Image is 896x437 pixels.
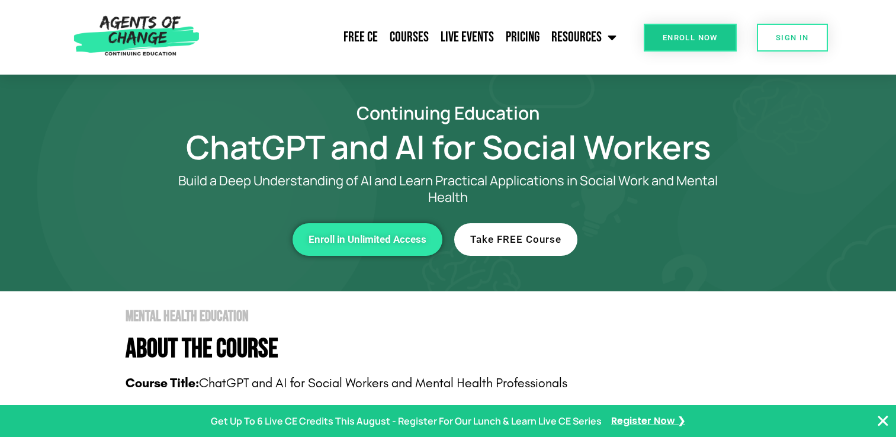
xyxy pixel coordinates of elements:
span: Enroll in Unlimited Access [309,234,426,245]
a: Live Events [435,23,500,52]
p: Get Up To 6 Live CE Credits This August - Register For Our Lunch & Learn Live CE Series [211,413,602,430]
nav: Menu [205,23,623,52]
button: Close Banner [876,414,890,428]
h2: Mental Health Education [126,309,786,324]
h2: Continuing Education [111,104,786,121]
a: Enroll Now [644,24,737,52]
b: Course Title: [126,375,199,391]
h1: ChatGPT and AI for Social Workers [111,133,786,160]
span: SIGN IN [776,34,809,41]
a: SIGN IN [757,24,828,52]
a: Free CE [338,23,384,52]
span: Take FREE Course [470,234,561,245]
a: Courses [384,23,435,52]
span: Enroll Now [663,34,718,41]
h4: About The Course [126,336,786,362]
a: Enroll in Unlimited Access [293,223,442,256]
p: Build a Deep Understanding of AI and Learn Practical Applications in Social Work and Mental Health [158,172,738,205]
p: ChatGPT and AI for Social Workers and Mental Health Professionals [126,374,786,393]
a: Register Now ❯ [611,413,685,430]
a: Resources [545,23,622,52]
a: Pricing [500,23,545,52]
a: Take FREE Course [454,223,577,256]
